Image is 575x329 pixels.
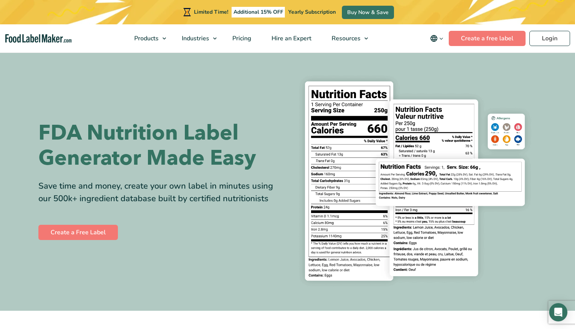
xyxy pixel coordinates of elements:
span: Additional 15% OFF [232,7,285,17]
span: Resources [329,34,361,43]
div: Save time and money, create your own label in minutes using our 500k+ ingredient database built b... [38,180,282,205]
span: Pricing [230,34,252,43]
a: Hire an Expert [262,24,320,52]
span: Yearly Subscription [288,8,336,16]
div: Open Intercom Messenger [549,303,567,321]
a: Resources [322,24,372,52]
a: Create a Free Label [38,225,118,240]
a: Buy Now & Save [342,6,394,19]
span: Products [132,34,159,43]
a: Login [529,31,570,46]
a: Pricing [222,24,260,52]
a: Products [124,24,170,52]
h1: FDA Nutrition Label Generator Made Easy [38,121,282,171]
span: Industries [179,34,210,43]
span: Limited Time! [194,8,228,16]
span: Hire an Expert [269,34,312,43]
a: Industries [172,24,221,52]
a: Create a free label [449,31,526,46]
